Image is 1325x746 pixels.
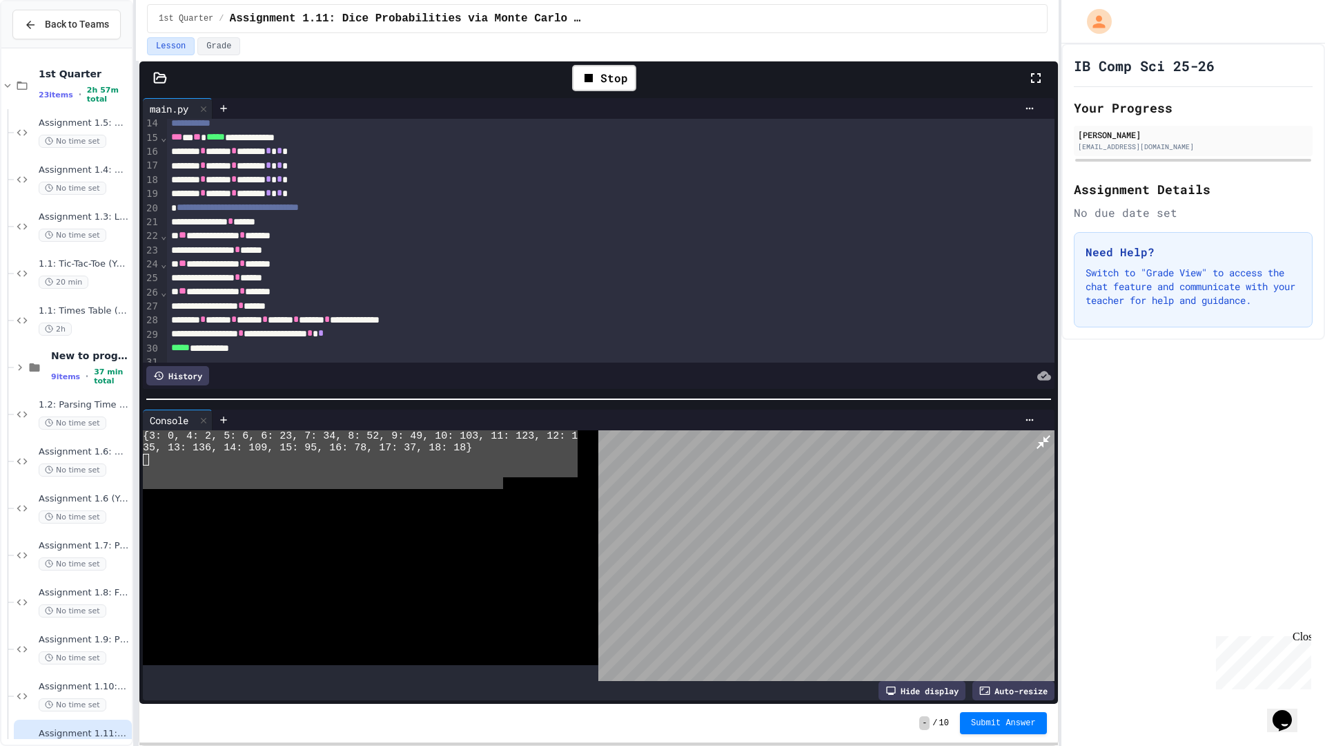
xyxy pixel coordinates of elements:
[919,716,930,730] span: -
[1074,180,1313,199] h2: Assignment Details
[79,89,81,100] span: •
[160,132,167,143] span: Fold line
[1267,691,1311,732] iframe: chat widget
[39,446,129,458] span: Assignment 1.6: Dealing With Anomalous Values
[39,510,106,524] span: No time set
[1086,266,1301,307] p: Switch to "Grade View" to access the chat feature and communicate with your teacher for help and ...
[39,399,129,411] span: 1.2: Parsing Time Data
[1074,204,1313,221] div: No due date set
[39,698,106,711] span: No time set
[1074,56,1215,75] h1: IB Comp Sci 25-26
[39,276,88,289] span: 20 min
[147,37,195,55] button: Lesson
[39,68,129,80] span: 1st Quarter
[39,540,129,552] span: Assignment 1.7: Parsing IP Address Data
[143,314,160,327] div: 28
[143,216,160,229] div: 21
[143,202,160,216] div: 20
[94,367,129,385] span: 37 min total
[143,102,195,116] div: main.py
[1078,142,1308,152] div: [EMAIL_ADDRESS][DOMAIN_NAME]
[572,65,636,91] div: Stop
[39,634,129,646] span: Assignment 1.9: Plotting Random Points
[143,442,472,454] span: 35, 13: 136, 14: 109, 15: 95, 16: 78, 17: 37, 18: 18}
[143,342,160,356] div: 30
[879,681,965,700] div: Hide display
[143,271,160,285] div: 25
[39,417,106,430] span: No time set
[143,410,213,430] div: Console
[39,493,129,505] span: Assignment 1.6 (Year 2): Prime Factorization
[39,728,129,740] span: Assignment 1.11: Dice Probabilities via Monte Carlo Methods
[143,145,160,159] div: 16
[6,6,95,88] div: Chat with us now!Close
[143,117,160,131] div: 14
[960,712,1047,734] button: Submit Answer
[143,244,160,258] div: 23
[39,117,129,129] span: Assignment 1.5: More Parsing Data (XC Times)
[143,187,160,201] div: 19
[39,587,129,599] span: Assignment 1.8: Find Common Factors
[1072,6,1115,37] div: My Account
[143,286,160,300] div: 26
[86,371,88,382] span: •
[160,287,167,298] span: Fold line
[1074,98,1313,117] h2: Your Progress
[51,350,129,362] span: New to programming exercises
[160,258,167,269] span: Fold line
[219,13,224,24] span: /
[143,159,160,173] div: 17
[143,258,160,271] div: 24
[143,300,160,314] div: 27
[87,86,129,104] span: 2h 57m total
[39,604,106,618] span: No time set
[1210,631,1311,689] iframe: chat widget
[143,229,160,243] div: 22
[230,10,583,27] span: Assignment 1.11: Dice Probabilities via Monte Carlo Methods
[39,323,72,336] span: 2h
[39,557,106,571] span: No time set
[39,681,129,693] span: Assignment 1.10: Plotting with Python
[1086,244,1301,260] h3: Need Help?
[932,718,937,729] span: /
[39,90,73,99] span: 23 items
[143,328,160,342] div: 29
[971,718,1036,729] span: Submit Answer
[197,37,240,55] button: Grade
[39,164,129,176] span: Assignment 1.4: Reading and Parsing Data
[143,98,213,119] div: main.py
[143,173,160,187] div: 18
[39,258,129,270] span: 1.1: Tic-Tac-Toe (Year 2)
[143,131,160,145] div: 15
[39,135,106,148] span: No time set
[143,356,160,370] div: 31
[1078,128,1308,141] div: [PERSON_NAME]
[160,230,167,241] span: Fold line
[146,366,209,385] div: History
[51,372,80,381] span: 9 items
[972,681,1054,700] div: Auto-resize
[39,182,106,195] span: No time set
[45,17,109,32] span: Back to Teams
[39,305,129,317] span: 1.1: Times Table (Year 1/SL)
[159,13,213,24] span: 1st Quarter
[39,229,106,242] span: No time set
[39,651,106,664] span: No time set
[143,413,195,428] div: Console
[12,10,121,39] button: Back to Teams
[939,718,949,729] span: 10
[39,463,106,477] span: No time set
[39,211,129,223] span: Assignment 1.3: Longitude and Latitude Data
[143,430,578,442] span: {3: 0, 4: 2, 5: 6, 6: 23, 7: 34, 8: 52, 9: 49, 10: 103, 11: 123, 12: 1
